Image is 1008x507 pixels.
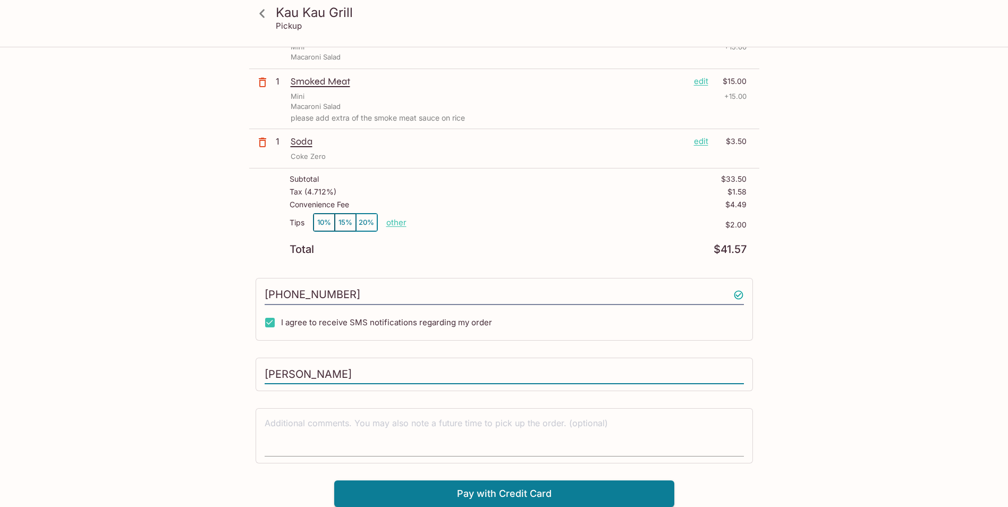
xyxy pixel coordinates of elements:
[265,365,744,385] input: Enter first and last name
[714,244,747,255] p: $41.57
[291,91,304,102] p: Mini
[406,221,747,229] p: $2.00
[276,4,751,21] h3: Kau Kau Grill
[276,136,286,147] p: 1
[727,188,747,196] p: $1.58
[694,136,708,147] p: edit
[721,175,747,183] p: $33.50
[335,214,356,231] button: 15%
[715,136,747,147] p: $3.50
[724,91,747,102] p: + 15.00
[290,175,319,183] p: Subtotal
[694,75,708,87] p: edit
[290,188,336,196] p: Tax ( 4.712% )
[291,102,341,112] p: Macaroni Salad
[291,151,326,162] p: Coke Zero
[281,317,492,327] span: I agree to receive SMS notifications regarding my order
[725,200,747,209] p: $4.49
[356,214,377,231] button: 20%
[291,52,341,62] p: Macaroni Salad
[334,480,674,507] button: Pay with Credit Card
[314,214,335,231] button: 10%
[265,285,744,305] input: Enter phone number
[276,21,302,31] p: Pickup
[291,136,685,147] p: Soda
[386,217,406,227] button: other
[290,200,349,209] p: Convenience Fee
[290,218,304,227] p: Tips
[715,75,747,87] p: $15.00
[290,244,314,255] p: Total
[291,75,685,87] p: Smoked Meat
[291,114,747,122] p: please add extra of the smoke meat sauce on rice
[276,75,286,87] p: 1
